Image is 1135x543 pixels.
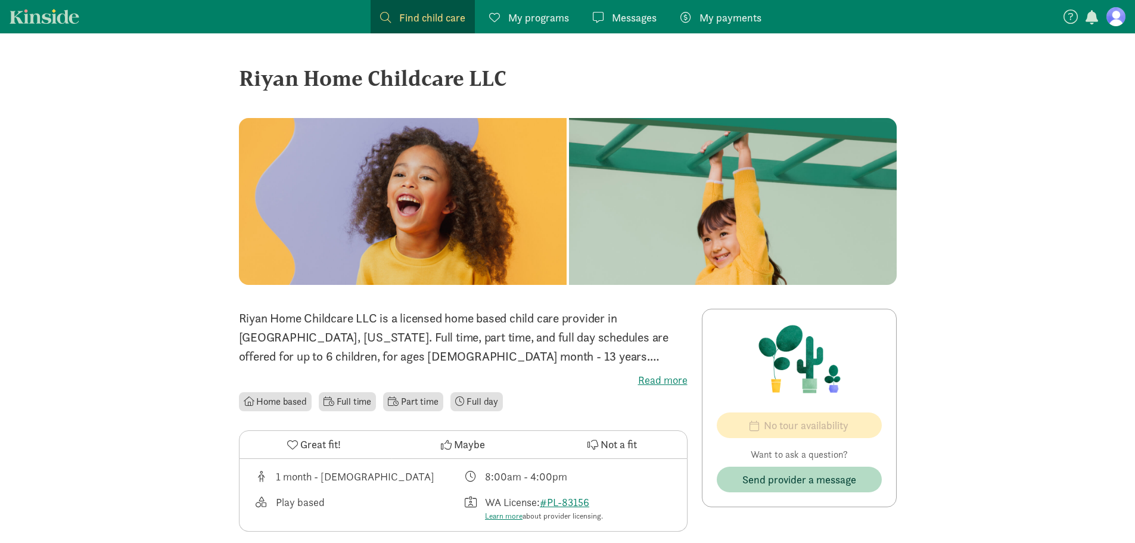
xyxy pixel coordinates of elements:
span: Great fit! [300,436,341,452]
span: No tour availability [764,417,848,433]
button: Great fit! [240,431,388,458]
div: Class schedule [463,468,673,485]
span: My programs [508,10,569,26]
label: Read more [239,373,688,387]
div: 1 month - [DEMOGRAPHIC_DATA] [276,468,434,485]
button: Send provider a message [717,467,882,492]
div: 8:00am - 4:00pm [485,468,567,485]
div: Riyan Home Childcare LLC [239,62,897,94]
span: Find child care [399,10,465,26]
p: Want to ask a question? [717,448,882,462]
button: Not a fit [537,431,686,458]
span: Send provider a message [742,471,856,488]
a: #PL-83156 [540,495,589,509]
div: Play based [276,494,325,522]
div: about provider licensing. [485,510,603,522]
div: This provider's education philosophy [254,494,464,522]
li: Full day [450,392,503,411]
a: Learn more [485,511,523,521]
li: Full time [319,392,376,411]
span: Maybe [454,436,485,452]
a: Kinside [10,9,79,24]
span: My payments [699,10,761,26]
li: Home based [239,392,312,411]
div: WA License: [485,494,603,522]
span: Messages [612,10,657,26]
p: Riyan Home Childcare LLC is a licensed home based child care provider in [GEOGRAPHIC_DATA], [US_S... [239,309,688,366]
button: No tour availability [717,412,882,438]
div: License number [463,494,673,522]
li: Part time [383,392,443,411]
span: Not a fit [601,436,637,452]
div: Age range for children that this provider cares for [254,468,464,485]
button: Maybe [388,431,537,458]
